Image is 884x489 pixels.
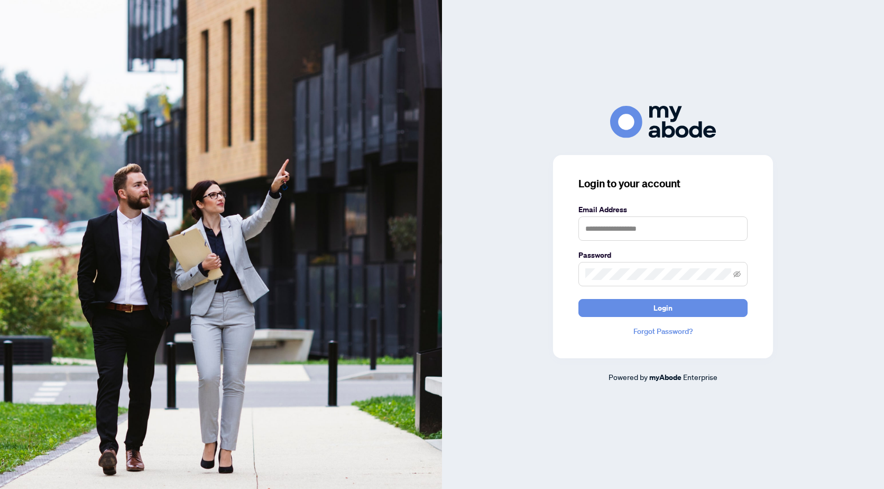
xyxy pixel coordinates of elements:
label: Password [578,249,748,261]
label: Email Address [578,204,748,215]
a: Forgot Password? [578,325,748,337]
span: Enterprise [683,372,717,382]
span: Login [653,300,673,316]
h3: Login to your account [578,176,748,191]
span: Powered by [609,372,648,382]
span: eye-invisible [733,270,741,278]
a: myAbode [649,372,682,383]
img: ma-logo [610,106,716,138]
button: Login [578,299,748,317]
